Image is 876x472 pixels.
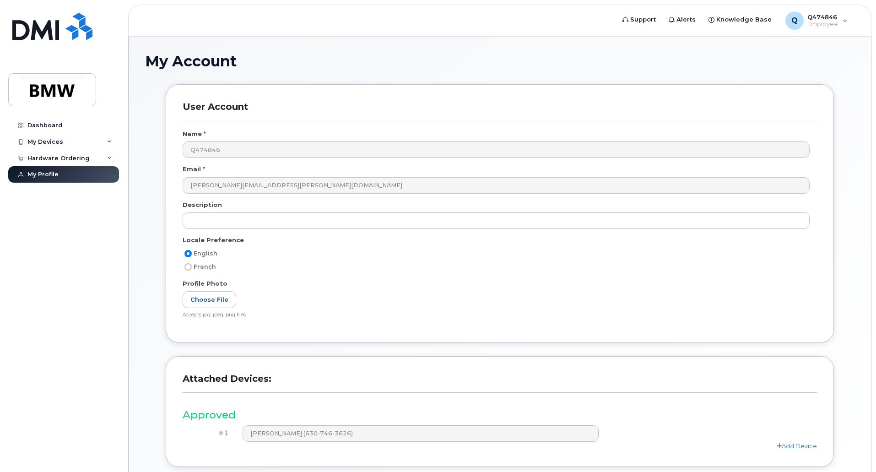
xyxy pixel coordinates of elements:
h3: Attached Devices: [183,373,817,393]
span: French [194,263,216,270]
h4: #1 [189,429,229,437]
label: Email * [183,165,205,174]
input: French [184,263,192,271]
h3: User Account [183,101,817,121]
h1: My Account [145,53,854,69]
h3: Approved [183,409,817,421]
a: Add Device [777,442,817,450]
span: English [194,250,217,257]
label: Name * [183,130,206,138]
label: Profile Photo [183,279,227,288]
div: Accepts jpg, jpeg, png files [183,312,810,319]
input: English [184,250,192,257]
label: Description [183,201,222,209]
label: Locale Preference [183,236,244,244]
label: Choose File [183,291,236,308]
